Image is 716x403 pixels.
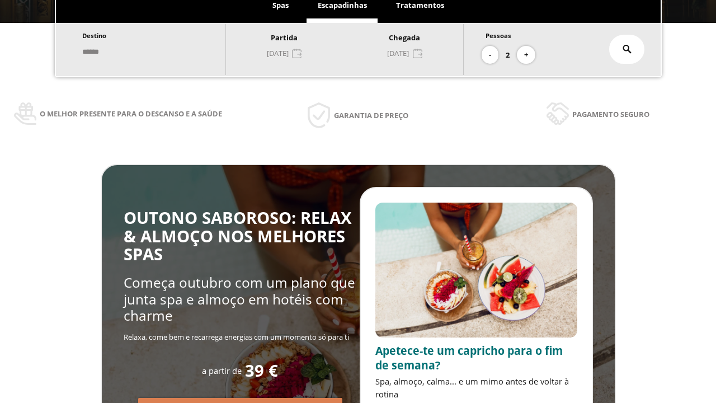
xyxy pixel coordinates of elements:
span: Pagamento seguro [572,108,649,120]
span: Destino [82,31,106,40]
span: Spa, almoço, calma... e um mimo antes de voltar à rotina [375,376,569,400]
button: + [517,46,535,64]
span: Apetece-te um capricho para o fim de semana? [375,343,563,373]
span: 39 € [245,362,278,380]
span: O melhor presente para o descanso e a saúde [40,107,222,120]
span: Começa outubro com um plano que junta spa e almoço em hotéis com charme [124,273,355,325]
img: promo-sprunch.ElVl7oUD.webp [375,203,577,338]
span: 2 [506,49,510,61]
span: a partir de [202,365,242,376]
span: Relaxa, come bem e recarrega energias com um momento só para ti [124,332,349,342]
button: - [482,46,498,64]
span: OUTONO SABOROSO: RELAX & ALMOÇO NOS MELHORES SPAS [124,207,352,265]
span: Garantia de preço [334,109,408,121]
span: Pessoas [486,31,511,40]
